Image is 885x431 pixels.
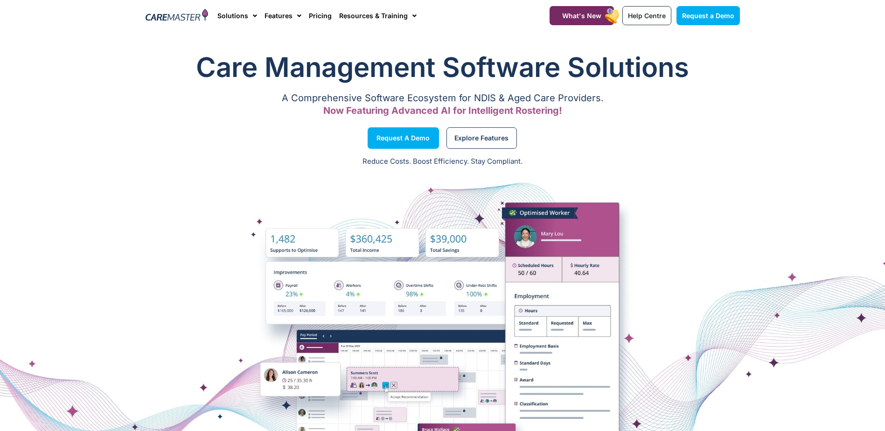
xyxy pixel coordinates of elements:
span: Now Featuring Advanced AI for Intelligent Rostering! [323,105,562,116]
span: What's New [562,12,601,20]
a: Request a Demo [676,6,740,25]
h1: Care Management Software Solutions [146,49,740,86]
p: A Comprehensive Software Ecosystem for NDIS & Aged Care Providers. [146,95,740,101]
img: CareMaster Logo [146,9,209,23]
a: Request a Demo [368,127,439,149]
span: Explore Features [454,136,509,140]
span: Request a Demo [376,136,430,140]
a: Explore Features [446,127,517,149]
span: Help Centre [628,12,666,20]
p: Reduce Costs. Boost Efficiency. Stay Compliant. [6,156,879,167]
a: Help Centre [622,6,671,25]
a: What's New [550,6,614,25]
span: Request a Demo [682,12,734,20]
